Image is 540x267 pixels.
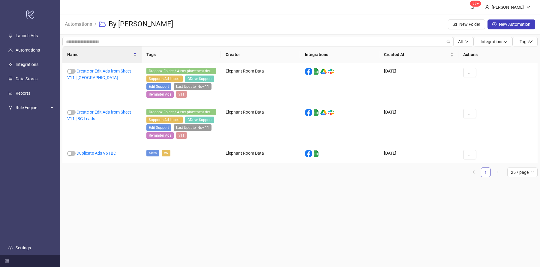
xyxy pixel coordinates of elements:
[16,48,40,52] a: Automations
[468,70,472,75] span: ...
[379,104,458,145] div: [DATE]
[507,168,538,177] div: Page Size
[146,68,216,74] span: Dropbox Folder / Asset placement detection
[64,20,93,27] a: Automations
[485,5,489,9] span: user
[465,40,469,43] span: down
[146,91,174,98] span: Reminder Ads
[459,22,480,27] span: New Folder
[379,63,458,104] div: [DATE]
[512,37,538,46] button: Tagsdown
[526,5,530,9] span: down
[511,168,534,177] span: 25 / page
[473,37,512,46] button: Integrationsdown
[499,22,530,27] span: New Automation
[503,40,508,44] span: down
[469,168,478,177] li: Previous Page
[458,46,538,63] th: Actions
[146,132,174,139] span: Reminder Ads
[62,46,142,63] th: Name
[487,19,535,29] button: New Automation
[529,40,533,44] span: down
[16,245,31,250] a: Settings
[174,124,211,131] span: Last Update: Nov-11
[146,109,216,115] span: Dropbox Folder / Asset placement detection
[453,22,457,26] span: folder-add
[8,105,13,110] span: fork
[109,19,173,29] h3: By [PERSON_NAME]
[453,37,473,46] button: Alldown
[16,102,49,114] span: Rule Engine
[300,46,379,63] th: Integrations
[496,170,499,174] span: right
[67,110,131,121] a: Create or Edit Ads from Sheet V11 | BC Leads
[16,62,38,67] a: Integrations
[16,76,37,81] a: Data Stores
[468,152,472,157] span: ...
[493,168,502,177] button: right
[142,46,221,63] th: Tags
[446,40,451,44] span: search
[379,145,458,165] div: [DATE]
[146,83,171,90] span: Edit Support
[221,104,300,145] div: Elephant Room Data
[221,145,300,165] div: Elephant Room Data
[76,151,116,156] a: Duplicate Ads V6 | BC
[463,150,476,159] button: ...
[492,22,496,26] span: plus-circle
[99,21,106,28] span: folder-open
[481,39,508,44] span: Integrations
[146,117,183,123] span: Supports Ad Labels
[472,170,475,174] span: left
[463,68,476,77] button: ...
[146,124,171,131] span: Edit Support
[493,168,502,177] li: Next Page
[162,150,170,156] span: v6
[470,5,474,9] span: bell
[16,33,38,38] a: Launch Ads
[221,63,300,104] div: Elephant Room Data
[468,111,472,116] span: ...
[469,168,478,177] button: left
[481,168,490,177] a: 1
[384,51,449,58] span: Created At
[379,46,458,63] th: Created At
[520,39,533,44] span: Tags
[448,19,485,29] button: New Folder
[481,168,490,177] li: 1
[185,117,214,123] span: GDrive Support
[176,91,187,98] span: v11
[146,76,183,82] span: Supports Ad Labels
[67,51,132,58] span: Name
[185,76,214,82] span: GDrive Support
[174,83,211,90] span: Last Update: Nov-11
[489,4,526,10] div: [PERSON_NAME]
[67,69,131,80] a: Create or Edit Ads from Sheet V11 | [GEOGRAPHIC_DATA]
[16,91,30,96] a: Reports
[5,259,9,263] span: menu-fold
[221,46,300,63] th: Creator
[458,39,463,44] span: All
[470,1,481,7] sup: 1563
[146,150,159,156] span: Meta
[176,132,187,139] span: v11
[94,15,97,34] li: /
[463,109,476,118] button: ...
